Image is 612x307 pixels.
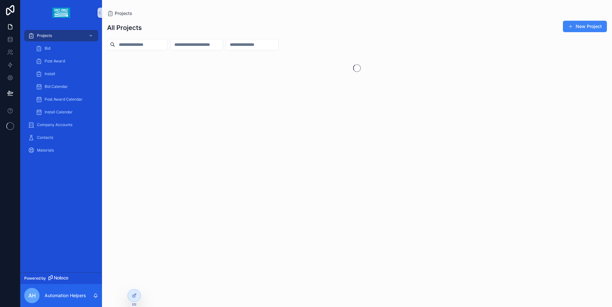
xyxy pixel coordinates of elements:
button: New Project [563,21,607,32]
span: Projects [37,33,52,38]
a: Post Award Calendar [32,94,98,105]
span: Company Accounts [37,122,72,127]
span: Post Award [45,59,65,64]
a: Company Accounts [24,119,98,131]
a: Projects [24,30,98,41]
a: Bid Calendar [32,81,98,92]
span: Projects [115,10,132,17]
h1: All Projects [107,23,142,32]
a: Powered by [20,272,102,284]
a: Bid [32,43,98,54]
a: Install [32,68,98,80]
a: Projects [107,10,132,17]
span: Materials [37,148,54,153]
span: Powered by [24,276,46,281]
p: Automation Helpers [45,292,86,299]
a: Contacts [24,132,98,143]
span: Bid Calendar [45,84,68,89]
span: Install [45,71,55,76]
span: Install Calendar [45,110,73,115]
div: scrollable content [20,25,102,164]
img: App logo [52,8,70,18]
a: Post Award [32,55,98,67]
a: Install Calendar [32,106,98,118]
span: Bid [45,46,50,51]
span: Contacts [37,135,53,140]
a: Materials [24,145,98,156]
span: Post Award Calendar [45,97,83,102]
span: AH [28,292,36,299]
